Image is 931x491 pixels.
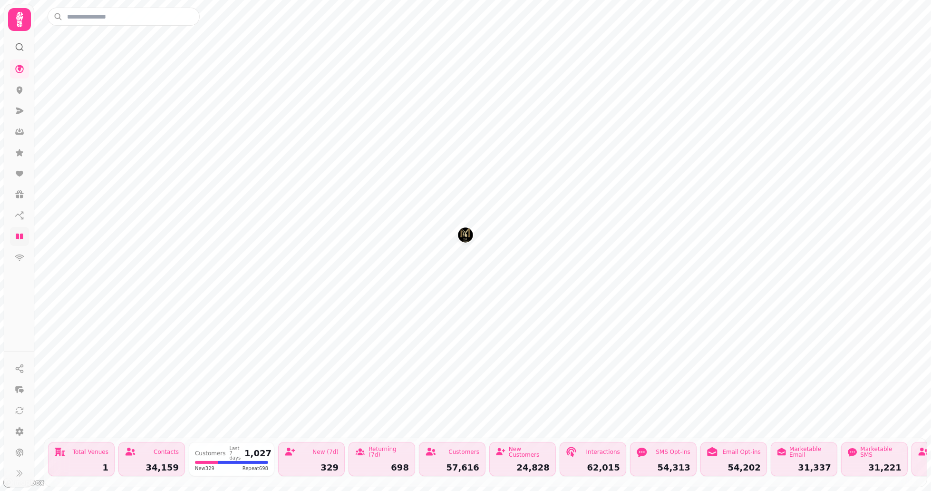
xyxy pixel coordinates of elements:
div: Marketable Email [789,446,831,458]
div: 54,313 [636,463,690,472]
div: SMS Opt-ins [656,449,690,455]
div: 698 [355,463,409,472]
button: The Malletsheugh [458,227,473,243]
div: Map marker [458,227,473,245]
div: Last 7 days [230,446,241,461]
div: 1 [54,463,108,472]
a: Mapbox logo [3,477,45,488]
div: 54,202 [707,463,761,472]
div: Customers [195,451,226,456]
div: 24,828 [495,463,550,472]
span: New 329 [195,465,214,472]
div: Customers [448,449,479,455]
div: 62,015 [566,463,620,472]
div: Returning (7d) [369,446,409,458]
span: Repeat 698 [242,465,268,472]
div: 34,159 [125,463,179,472]
div: Marketable SMS [861,446,902,458]
div: Total Venues [73,449,108,455]
div: New (7d) [312,449,339,455]
div: Email Opt-ins [723,449,761,455]
div: 31,221 [847,463,902,472]
div: Interactions [586,449,620,455]
div: 57,616 [425,463,479,472]
div: 329 [284,463,339,472]
div: Contacts [154,449,179,455]
div: New Customers [509,446,550,458]
div: 1,027 [244,449,272,458]
div: 31,337 [777,463,831,472]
